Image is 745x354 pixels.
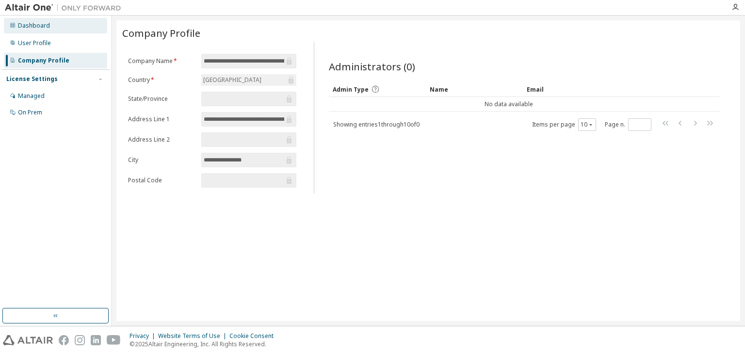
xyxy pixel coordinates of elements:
[107,335,121,345] img: youtube.svg
[128,57,195,65] label: Company Name
[18,57,69,64] div: Company Profile
[6,75,58,83] div: License Settings
[128,156,195,164] label: City
[18,109,42,116] div: On Prem
[18,39,51,47] div: User Profile
[158,332,229,340] div: Website Terms of Use
[18,92,45,100] div: Managed
[532,118,596,131] span: Items per page
[75,335,85,345] img: instagram.svg
[527,81,616,97] div: Email
[329,97,689,112] td: No data available
[128,177,195,184] label: Postal Code
[202,75,263,85] div: [GEOGRAPHIC_DATA]
[128,95,195,103] label: State/Province
[128,136,195,144] label: Address Line 2
[130,332,158,340] div: Privacy
[329,60,415,73] span: Administrators (0)
[581,121,594,129] button: 10
[59,335,69,345] img: facebook.svg
[128,115,195,123] label: Address Line 1
[5,3,126,13] img: Altair One
[201,74,296,86] div: [GEOGRAPHIC_DATA]
[430,81,519,97] div: Name
[333,120,420,129] span: Showing entries 1 through 10 of 0
[130,340,279,348] p: © 2025 Altair Engineering, Inc. All Rights Reserved.
[229,332,279,340] div: Cookie Consent
[605,118,651,131] span: Page n.
[3,335,53,345] img: altair_logo.svg
[122,26,200,40] span: Company Profile
[18,22,50,30] div: Dashboard
[333,85,369,94] span: Admin Type
[91,335,101,345] img: linkedin.svg
[128,76,195,84] label: Country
